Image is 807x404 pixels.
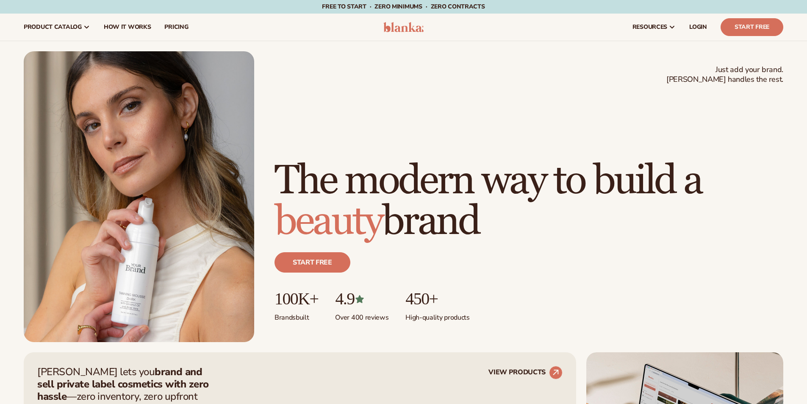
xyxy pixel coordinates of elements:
strong: brand and sell private label cosmetics with zero hassle [37,365,209,403]
span: pricing [164,24,188,31]
a: LOGIN [682,14,714,41]
span: Free to start · ZERO minimums · ZERO contracts [322,3,485,11]
a: Start Free [721,18,783,36]
p: Over 400 reviews [335,308,388,322]
span: LOGIN [689,24,707,31]
p: 4.9 [335,290,388,308]
a: Start free [275,252,350,273]
a: resources [626,14,682,41]
span: resources [632,24,667,31]
span: How It Works [104,24,151,31]
h1: The modern way to build a brand [275,161,783,242]
p: Brands built [275,308,318,322]
span: beauty [275,197,382,246]
span: product catalog [24,24,82,31]
a: pricing [158,14,195,41]
a: How It Works [97,14,158,41]
a: product catalog [17,14,97,41]
span: Just add your brand. [PERSON_NAME] handles the rest. [666,65,783,85]
p: High-quality products [405,308,469,322]
img: logo [383,22,424,32]
p: 450+ [405,290,469,308]
img: Female holding tanning mousse. [24,51,254,342]
a: VIEW PRODUCTS [488,366,563,379]
p: 100K+ [275,290,318,308]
